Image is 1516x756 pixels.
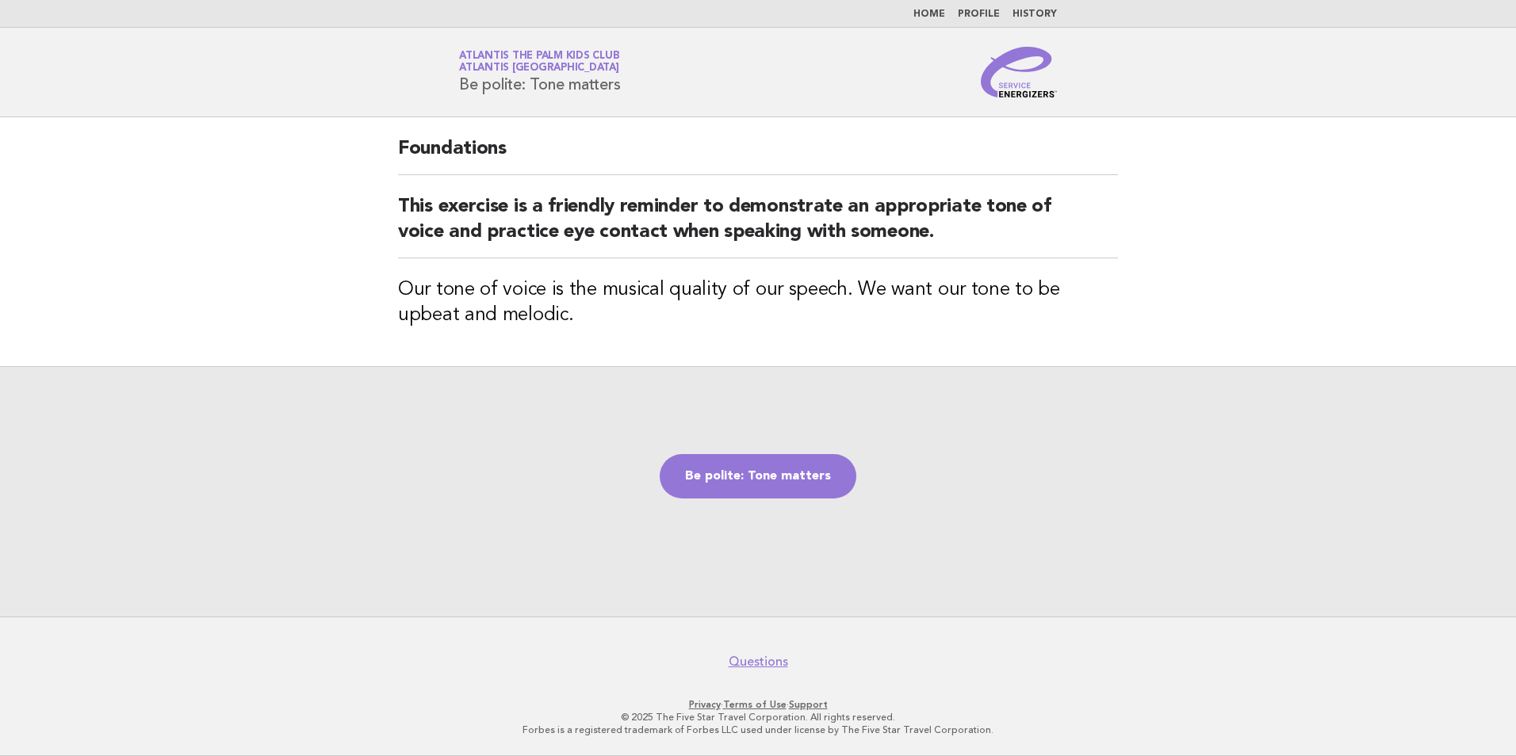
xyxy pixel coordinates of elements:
[660,454,856,498] a: Be polite: Tone matters
[1013,10,1057,19] a: History
[459,52,620,93] h1: Be polite: Tone matters
[398,194,1118,258] h2: This exercise is a friendly reminder to demonstrate an appropriate tone of voice and practice eye...
[459,51,619,73] a: Atlantis The Palm Kids ClubAtlantis [GEOGRAPHIC_DATA]
[729,654,788,670] a: Questions
[273,698,1243,711] p: · ·
[723,699,787,710] a: Terms of Use
[398,136,1118,175] h2: Foundations
[789,699,828,710] a: Support
[398,277,1118,328] h3: Our tone of voice is the musical quality of our speech. We want our tone to be upbeat and melodic.
[689,699,721,710] a: Privacy
[913,10,945,19] a: Home
[958,10,1000,19] a: Profile
[273,724,1243,736] p: Forbes is a registered trademark of Forbes LLC used under license by The Five Star Travel Corpora...
[459,63,619,74] span: Atlantis [GEOGRAPHIC_DATA]
[273,711,1243,724] p: © 2025 The Five Star Travel Corporation. All rights reserved.
[981,47,1057,97] img: Service Energizers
